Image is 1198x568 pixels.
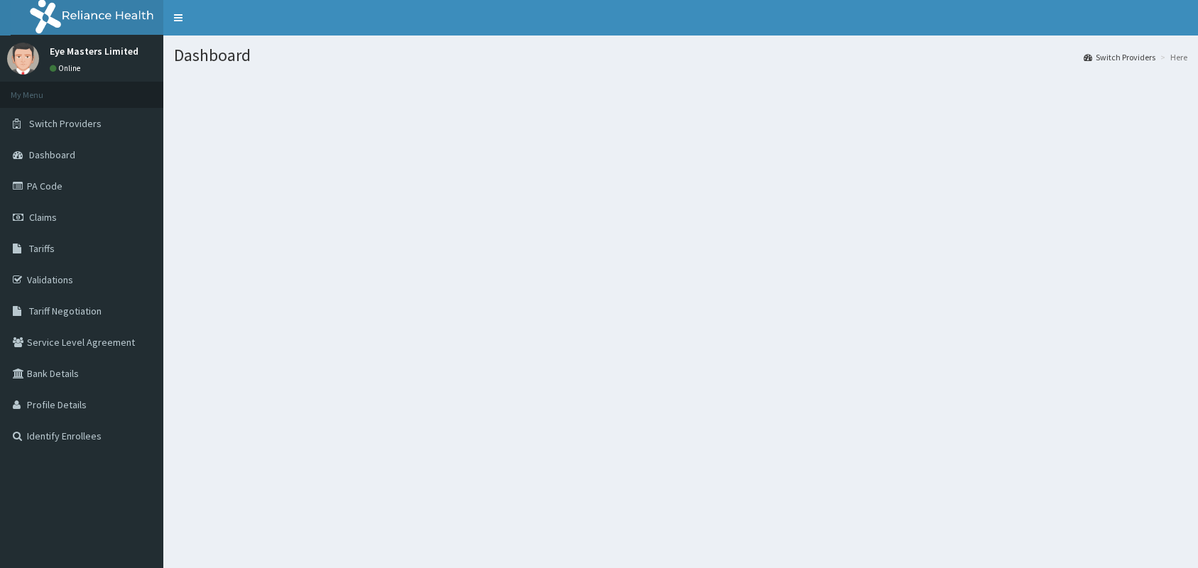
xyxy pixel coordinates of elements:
[29,148,75,161] span: Dashboard
[174,46,1187,65] h1: Dashboard
[29,305,102,317] span: Tariff Negotiation
[29,117,102,130] span: Switch Providers
[50,46,138,56] p: Eye Masters Limited
[1084,51,1155,63] a: Switch Providers
[29,242,55,255] span: Tariffs
[29,211,57,224] span: Claims
[50,63,84,73] a: Online
[7,43,39,75] img: User Image
[1157,51,1187,63] li: Here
